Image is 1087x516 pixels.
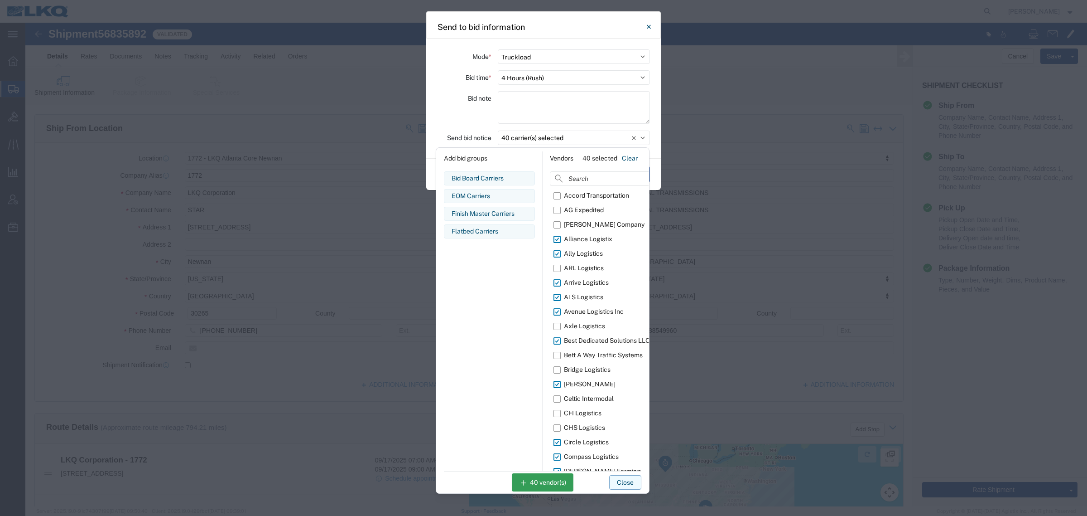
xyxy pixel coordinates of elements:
h4: Send to bid information [438,21,525,33]
label: Bid note [468,91,491,106]
label: Bid time [466,70,491,85]
div: Bid Board Carriers [452,174,527,183]
div: 40 selected [582,154,617,163]
div: Vendors [550,154,573,163]
button: 40 carrier(s) selected [498,131,650,145]
button: Clear [618,151,641,166]
div: Add bid groups [444,151,535,166]
label: Send bid notice [447,131,491,145]
label: Mode [472,49,491,64]
button: Close [640,18,658,36]
input: Search [550,171,693,186]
